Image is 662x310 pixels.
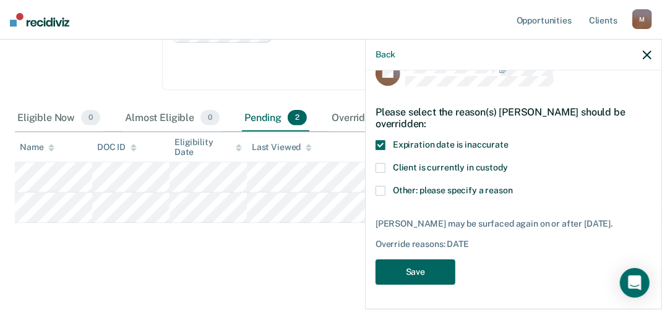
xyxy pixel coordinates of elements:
[288,110,307,126] span: 2
[242,105,309,132] div: Pending
[393,185,513,195] span: Other: please specify a reason
[376,96,651,140] div: Please select the reason(s) [PERSON_NAME] should be overridden:
[252,142,312,153] div: Last Viewed
[10,13,69,27] img: Recidiviz
[174,137,242,158] div: Eligibility Date
[200,110,220,126] span: 0
[123,105,222,132] div: Almost Eligible
[393,162,508,172] span: Client is currently in custody
[376,49,395,60] button: Back
[620,268,650,298] div: Open Intercom Messenger
[376,259,455,285] button: Save
[393,140,509,149] span: Expiration date is inaccurate
[376,219,651,229] div: [PERSON_NAME] may be surfaced again on or after [DATE].
[20,142,54,153] div: Name
[97,142,137,153] div: DOC ID
[15,105,103,132] div: Eligible Now
[329,105,410,132] div: Overridden
[376,239,651,249] div: Override reasons: DATE
[81,110,100,126] span: 0
[632,9,652,29] div: M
